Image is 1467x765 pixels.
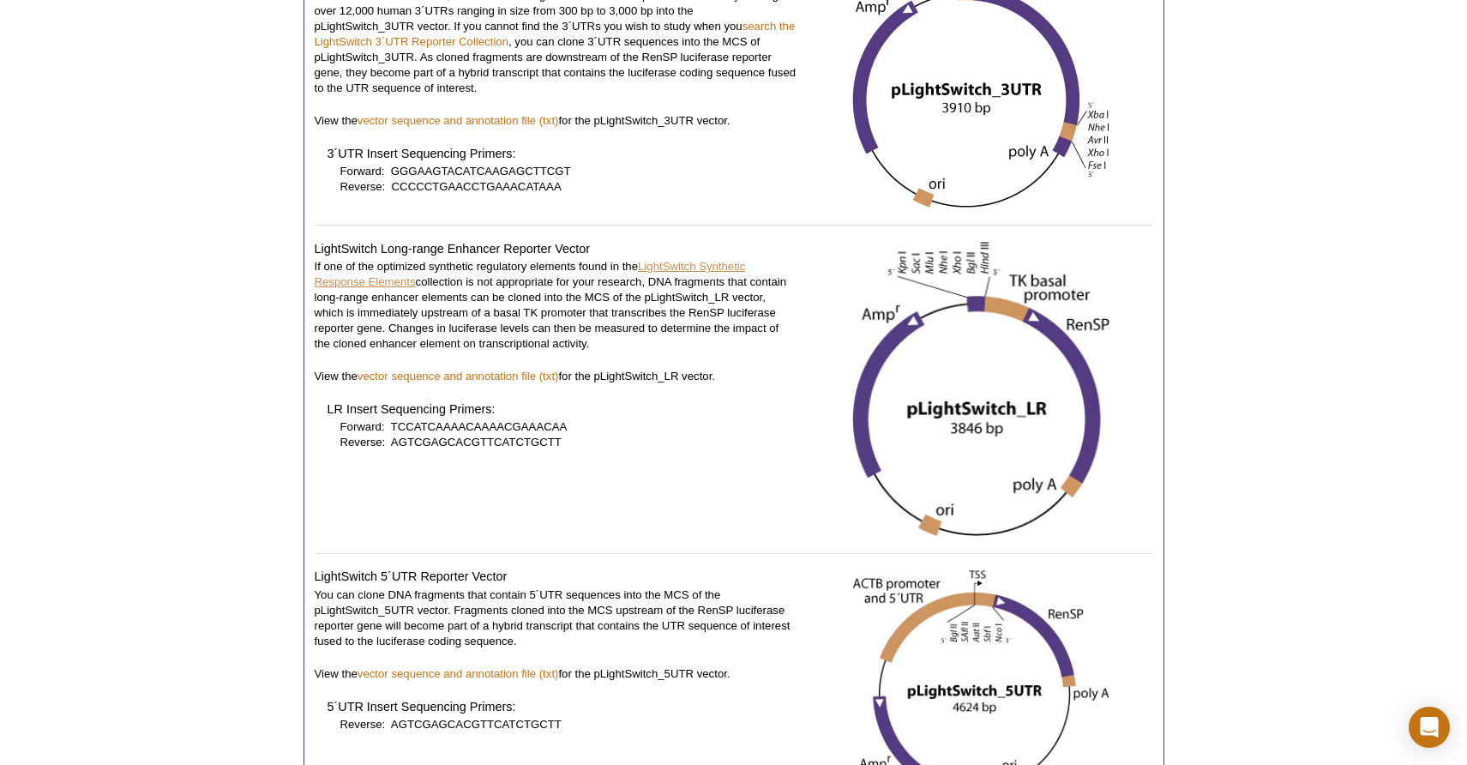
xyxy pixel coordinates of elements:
[852,241,1109,536] img: pLightSwitch_LR vector diagram
[315,241,797,256] h4: LightSwitch Long-range Enhancer Reporter Vector
[328,401,797,417] h4: LR Insert Sequencing Primers:
[315,587,797,649] p: You can clone DNA fragments that contain 5´UTR sequences into the MCS of the pLightSwitch_5UTR ve...
[340,717,797,732] p: Reverse: AGTCGAGCACGTTCATCTGCTT
[328,699,797,714] h4: 5´UTR Insert Sequencing Primers:
[315,113,797,129] p: View the for the pLightSwitch_3UTR vector.
[315,259,797,352] p: If one of the optimized synthetic regulatory elements found in the collection is not appropriate ...
[358,114,559,127] a: vector sequence and annotation file (txt)
[340,164,797,195] p: Forward: GGGAAGTACATCAAGAGCTTCGT Reverse: CCCCCTGAACCTGAAACATAAA
[315,666,797,682] p: View the for the pLightSwitch_5UTR vector.
[358,370,559,382] a: vector sequence and annotation file (txt)
[340,419,797,450] p: Forward: TCCATCAAAACAAAACGAAACAA Reverse: AGTCGAGCACGTTCATCTGCTT
[315,369,797,384] p: View the for the pLightSwitch_LR vector.
[1409,707,1450,748] div: Open Intercom Messenger
[315,569,797,584] h4: LightSwitch 5´UTR Reporter Vector
[328,146,797,161] h4: 3´UTR Insert Sequencing Primers:
[358,667,559,680] a: vector sequence and annotation file (txt)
